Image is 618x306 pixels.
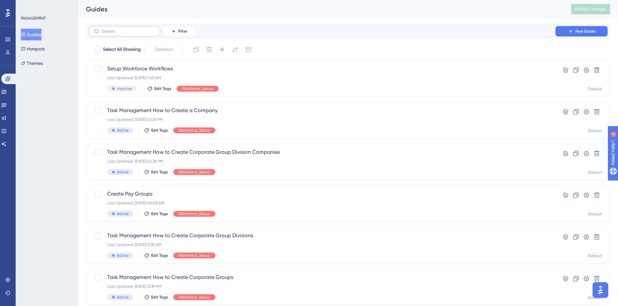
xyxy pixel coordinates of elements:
span: Deselect [155,46,173,53]
span: Edit Tags [151,253,168,258]
button: Hotspots [21,43,45,55]
span: Active [117,169,129,175]
button: Edit Tags [144,128,168,133]
span: Edit Tags [151,295,168,300]
button: Themes [21,57,43,69]
div: Default [588,128,602,133]
span: Setup Workforce Workflows [107,65,537,73]
button: Edit Tags [144,253,168,258]
span: Workforce_Setup [179,253,210,258]
button: Filter [163,26,195,36]
div: ENGAGEMENT [21,16,46,21]
div: Last Updated: [DATE] 11:35 AM [107,242,537,247]
div: Last Updated: [DATE] 02:38 PM [107,159,537,164]
span: Task Management How to Create Corporate Groups [107,273,537,281]
span: Active [117,253,129,258]
button: Guides [21,29,41,40]
span: Active [117,128,129,133]
div: Guides [86,5,555,14]
span: Filter [178,29,187,34]
div: Default [588,253,602,258]
span: Task Management How to Create Corporate Group Divisions [107,232,537,240]
span: Inactive [117,86,132,91]
div: 4 [45,3,47,8]
span: Workforce_Setup [179,128,210,133]
span: Publish Changes [575,7,606,12]
button: Edit Tags [147,86,171,91]
div: Default [588,170,602,175]
span: Active [117,211,129,216]
span: Workforce_Setup [179,295,210,300]
span: Create Pay Groups [107,190,537,198]
span: Task Management How to Create a Company [107,107,537,114]
span: Edit Tags [151,128,168,133]
span: Edit Tags [154,86,171,91]
div: Default [588,86,602,92]
span: Task Management How to Create Corporate Group Division Companies [107,148,537,156]
button: Edit Tags [144,169,168,175]
div: Last Updated: [DATE] 02:36 PM [107,117,537,122]
div: Default [588,211,602,217]
span: Edit Tags [151,211,168,216]
button: Publish Changes [571,4,610,14]
input: Search [102,29,155,34]
span: Select All Showing [103,46,141,53]
button: Edit Tags [144,211,168,216]
span: Active [117,295,129,300]
span: New Guide [575,29,595,34]
iframe: UserGuiding AI Assistant Launcher [591,280,610,300]
span: Workforce_Setup [179,211,210,216]
div: Last Updated: [DATE] 11:23 AM [107,75,537,80]
div: Default [588,295,602,300]
div: Last Updated: [DATE] 08:08 AM [107,200,537,206]
div: Last Updated: [DATE] 12:39 PM [107,284,537,289]
button: New Guide [555,26,608,36]
span: Need Help? [15,2,41,9]
span: Edit Tags [151,169,168,175]
button: Deselect [149,44,179,55]
button: Edit Tags [144,295,168,300]
span: Workforce_Setup [182,86,213,91]
span: Workforce_Setup [179,169,210,175]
